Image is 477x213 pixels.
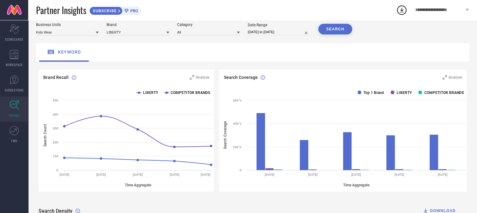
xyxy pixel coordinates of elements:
[143,91,158,95] text: LIBERTY
[201,173,210,176] text: [DATE]
[396,4,407,16] div: Open download list
[308,173,318,176] text: [DATE]
[223,121,227,149] tspan: Search Coverage
[107,23,169,27] div: Brand
[448,75,462,80] span: Analyse
[53,99,59,102] text: 50K
[96,173,106,176] text: [DATE]
[224,75,257,80] span: Search Coverage
[343,183,370,187] tspan: Time Aggregate
[53,127,59,130] text: 30K
[129,8,138,13] span: PRO
[190,75,194,80] svg: Zoom
[233,145,241,149] text: 20K %
[438,173,448,176] text: [DATE]
[248,29,310,35] input: Select date range
[363,91,384,95] text: Top 1 Brand
[265,173,274,176] text: [DATE]
[43,124,47,147] tspan: Search Count
[170,173,179,176] text: [DATE]
[233,99,241,102] text: 60K %
[53,154,59,158] text: 10K
[9,113,19,118] span: TRENDS
[60,173,69,176] text: [DATE]
[53,113,59,116] text: 40K
[6,62,23,67] span: WORKSPACE
[36,4,86,17] span: Partner Insights
[36,23,99,27] div: Business Units
[90,8,118,13] span: SUBSCRIBE
[351,173,361,176] text: [DATE]
[248,23,310,27] div: Date Range
[196,75,209,80] span: Analyse
[177,23,240,27] div: Category
[5,37,24,42] span: SCORECARDS
[53,141,59,144] text: 20K
[443,75,447,80] svg: Zoom
[133,173,143,176] text: [DATE]
[233,122,241,125] text: 40K %
[11,138,17,143] span: FWD
[56,169,58,172] text: 0
[318,24,352,34] button: SEARCH
[58,49,81,55] span: keyword
[171,91,210,95] text: COMPETITOR BRANDS
[43,75,69,80] span: Brand Recall
[395,173,404,176] text: [DATE]
[397,91,412,95] text: LIBERTY
[424,91,464,95] text: COMPETITOR BRANDS
[125,183,151,187] tspan: Time Aggregate
[240,169,241,172] text: 0
[89,5,141,15] a: SUBSCRIBEPRO
[5,88,24,92] span: SUGGESTIONS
